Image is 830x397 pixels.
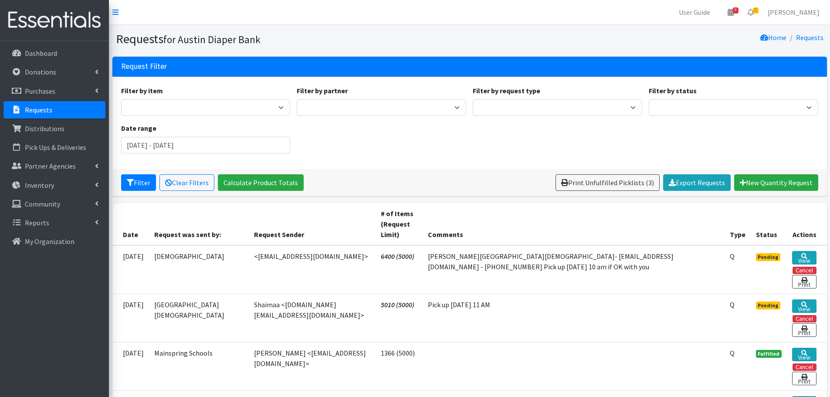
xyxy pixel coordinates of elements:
[725,203,751,245] th: Type
[297,85,348,96] label: Filter by partner
[792,251,816,265] a: View
[3,44,105,62] a: Dashboard
[112,245,149,294] td: [DATE]
[3,120,105,137] a: Distributions
[741,3,761,21] a: 2
[792,372,816,385] a: Print
[556,174,660,191] a: Print Unfulfilled Picklists (3)
[112,203,149,245] th: Date
[3,6,105,35] img: HumanEssentials
[756,350,782,358] span: Fulfilled
[25,218,49,227] p: Reports
[25,124,64,133] p: Distributions
[25,143,86,152] p: Pick Ups & Deliveries
[751,203,787,245] th: Status
[756,302,781,309] span: Pending
[734,174,818,191] a: New Quantity Request
[792,275,816,288] a: Print
[730,252,735,261] abbr: Quantity
[121,85,163,96] label: Filter by item
[730,300,735,309] abbr: Quantity
[792,323,816,337] a: Print
[423,294,724,342] td: Pick up [DATE] 11 AM
[787,203,827,245] th: Actions
[756,253,781,261] span: Pending
[163,33,261,46] small: for Austin Diaper Bank
[760,33,786,42] a: Home
[121,123,156,133] label: Date range
[218,174,304,191] a: Calculate Product Totals
[761,3,827,21] a: [PERSON_NAME]
[663,174,731,191] a: Export Requests
[792,348,816,361] a: View
[3,176,105,194] a: Inventory
[3,214,105,231] a: Reports
[376,294,423,342] td: 5010 (5000)
[3,233,105,250] a: My Organization
[672,3,717,21] a: User Guide
[121,174,156,191] button: Filter
[753,7,759,14] span: 2
[25,68,56,76] p: Donations
[376,245,423,294] td: 6400 (5000)
[376,203,423,245] th: # of Items (Request Limit)
[121,62,167,71] h3: Request Filter
[149,294,249,342] td: [GEOGRAPHIC_DATA][DEMOGRAPHIC_DATA]
[25,200,60,208] p: Community
[793,315,816,322] button: Cancel
[792,299,816,313] a: View
[649,85,697,96] label: Filter by status
[149,245,249,294] td: [DEMOGRAPHIC_DATA]
[3,139,105,156] a: Pick Ups & Deliveries
[112,294,149,342] td: [DATE]
[3,63,105,81] a: Donations
[25,181,54,190] p: Inventory
[249,245,375,294] td: <[EMAIL_ADDRESS][DOMAIN_NAME]>
[149,342,249,390] td: Mainspring Schools
[793,267,816,274] button: Cancel
[733,7,739,14] span: 8
[249,342,375,390] td: [PERSON_NAME] <[EMAIL_ADDRESS][DOMAIN_NAME]>
[423,245,724,294] td: [PERSON_NAME][GEOGRAPHIC_DATA][DEMOGRAPHIC_DATA]- [EMAIL_ADDRESS][DOMAIN_NAME] - [PHONE_NUMBER] P...
[25,87,55,95] p: Purchases
[376,342,423,390] td: 1366 (5000)
[25,105,52,114] p: Requests
[112,342,149,390] td: [DATE]
[3,82,105,100] a: Purchases
[25,237,75,246] p: My Organization
[149,203,249,245] th: Request was sent by:
[793,363,816,371] button: Cancel
[796,33,823,42] a: Requests
[721,3,741,21] a: 8
[25,49,57,58] p: Dashboard
[116,31,467,47] h1: Requests
[3,195,105,213] a: Community
[3,157,105,175] a: Partner Agencies
[159,174,214,191] a: Clear Filters
[473,85,540,96] label: Filter by request type
[25,162,76,170] p: Partner Agencies
[249,203,375,245] th: Request Sender
[423,203,724,245] th: Comments
[3,101,105,119] a: Requests
[249,294,375,342] td: Shaimaa <[DOMAIN_NAME][EMAIL_ADDRESS][DOMAIN_NAME]>
[121,137,291,153] input: January 1, 2011 - December 31, 2011
[730,349,735,357] abbr: Quantity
